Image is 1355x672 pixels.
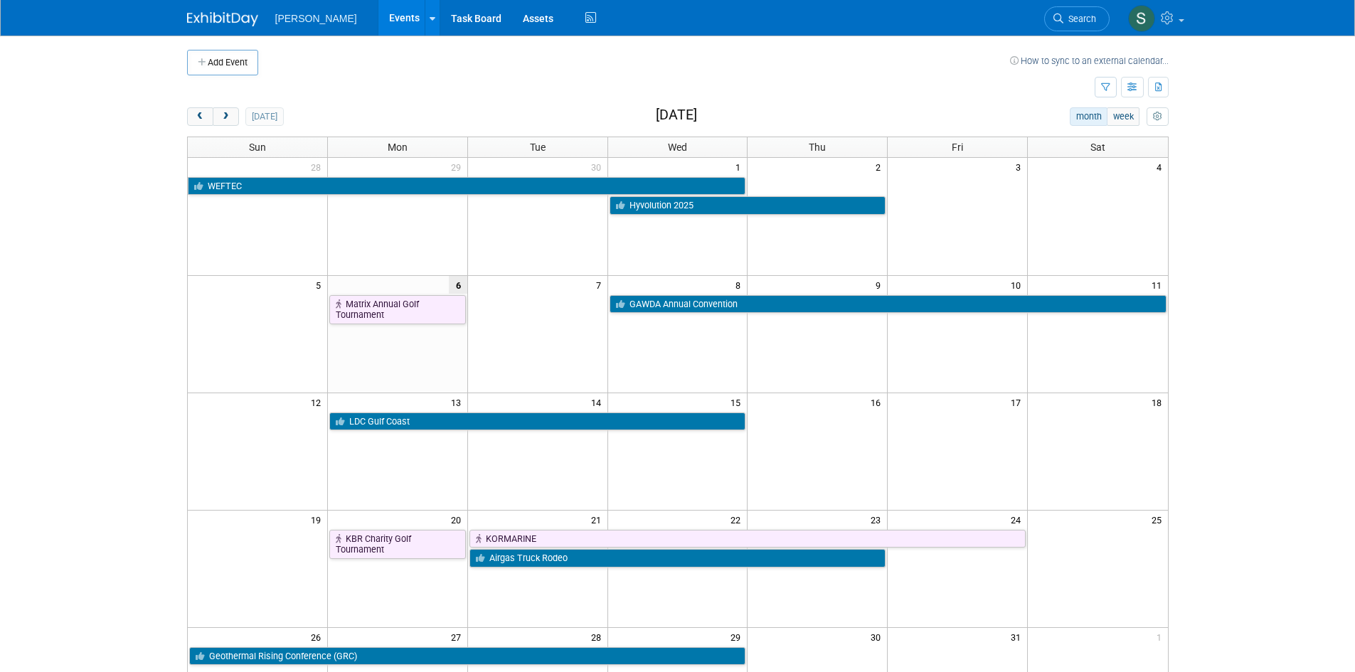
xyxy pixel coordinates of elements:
span: Mon [388,142,408,153]
span: 19 [309,511,327,528]
span: 8 [734,276,747,294]
span: 5 [314,276,327,294]
span: [PERSON_NAME] [275,13,357,24]
span: Sat [1090,142,1105,153]
h2: [DATE] [656,107,697,123]
span: 6 [449,276,467,294]
span: 28 [590,628,607,646]
i: Personalize Calendar [1153,112,1162,122]
span: Tue [530,142,546,153]
span: 15 [729,393,747,411]
span: Sun [249,142,266,153]
a: Search [1044,6,1110,31]
span: 12 [309,393,327,411]
span: Wed [668,142,687,153]
span: 25 [1150,511,1168,528]
span: 30 [869,628,887,646]
button: next [213,107,239,126]
span: 26 [309,628,327,646]
a: KBR Charity Golf Tournament [329,530,466,559]
a: Geothermal Rising Conference (GRC) [189,647,746,666]
a: How to sync to an external calendar... [1010,55,1169,66]
span: 31 [1009,628,1027,646]
span: 1 [734,158,747,176]
span: Thu [809,142,826,153]
span: 24 [1009,511,1027,528]
button: myCustomButton [1147,107,1168,126]
span: Search [1063,14,1096,24]
a: Hyvolution 2025 [610,196,886,215]
span: Fri [952,142,963,153]
a: WEFTEC [188,177,746,196]
img: Skye Tuinei [1128,5,1155,32]
span: 23 [869,511,887,528]
a: Airgas Truck Rodeo [469,549,886,567]
span: 13 [450,393,467,411]
span: 28 [309,158,327,176]
span: 10 [1009,276,1027,294]
span: 3 [1014,158,1027,176]
span: 16 [869,393,887,411]
span: 1 [1155,628,1168,646]
span: 2 [874,158,887,176]
span: 29 [450,158,467,176]
span: 4 [1155,158,1168,176]
button: month [1070,107,1107,126]
span: 7 [595,276,607,294]
span: 9 [874,276,887,294]
a: KORMARINE [469,530,1026,548]
span: 20 [450,511,467,528]
span: 22 [729,511,747,528]
span: 17 [1009,393,1027,411]
span: 21 [590,511,607,528]
a: GAWDA Annual Convention [610,295,1167,314]
span: 30 [590,158,607,176]
button: [DATE] [245,107,283,126]
button: Add Event [187,50,258,75]
span: 18 [1150,393,1168,411]
a: Matrix Annual Golf Tournament [329,295,466,324]
button: week [1107,107,1139,126]
span: 27 [450,628,467,646]
span: 11 [1150,276,1168,294]
span: 29 [729,628,747,646]
a: LDC Gulf Coast [329,412,746,431]
img: ExhibitDay [187,12,258,26]
span: 14 [590,393,607,411]
button: prev [187,107,213,126]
